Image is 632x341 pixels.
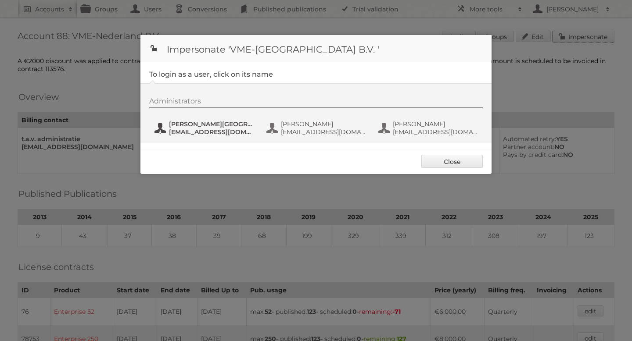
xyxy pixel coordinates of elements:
[266,119,369,137] button: [PERSON_NAME] [EMAIL_ADDRESS][DOMAIN_NAME]
[169,120,254,128] span: [PERSON_NAME][GEOGRAPHIC_DATA]
[393,120,478,128] span: [PERSON_NAME]
[169,128,254,136] span: [EMAIL_ADDRESS][DOMAIN_NAME]
[393,128,478,136] span: [EMAIL_ADDRESS][DOMAIN_NAME]
[377,119,481,137] button: [PERSON_NAME] [EMAIL_ADDRESS][DOMAIN_NAME]
[421,155,483,168] a: Close
[281,120,366,128] span: [PERSON_NAME]
[140,35,492,61] h1: Impersonate 'VME-[GEOGRAPHIC_DATA] B.V. '
[149,70,273,78] legend: To login as a user, click on its name
[281,128,366,136] span: [EMAIL_ADDRESS][DOMAIN_NAME]
[154,119,257,137] button: [PERSON_NAME][GEOGRAPHIC_DATA] [EMAIL_ADDRESS][DOMAIN_NAME]
[149,97,483,108] div: Administrators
